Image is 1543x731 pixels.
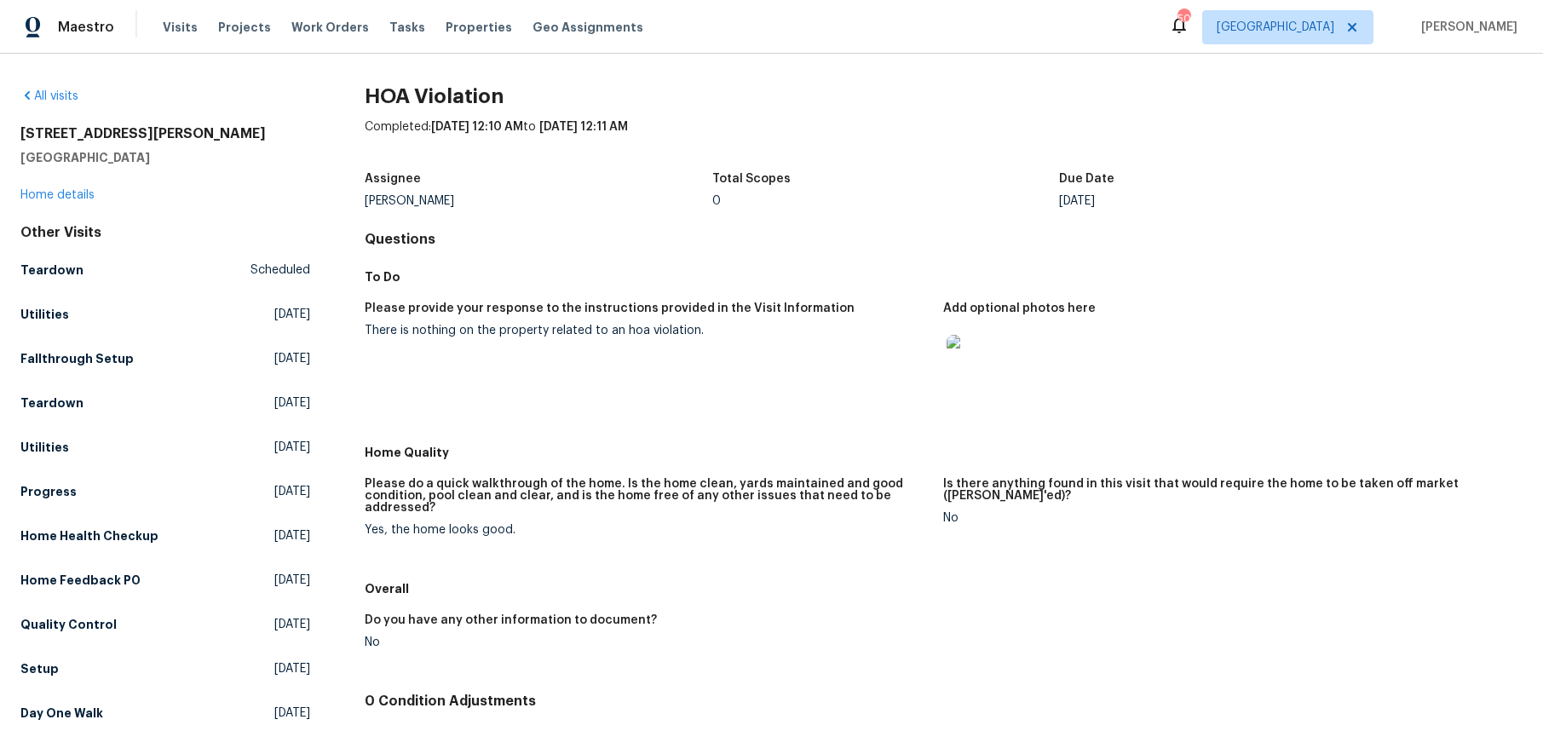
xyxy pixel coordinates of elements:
h5: Home Health Checkup [20,527,158,544]
h5: Progress [20,483,77,500]
span: [DATE] 12:11 AM [539,121,628,133]
span: [DATE] [274,439,310,456]
a: Quality Control[DATE] [20,609,310,640]
span: Properties [446,19,512,36]
span: [DATE] [274,572,310,589]
h5: Please do a quick walkthrough of the home. Is the home clean, yards maintained and good condition... [365,478,930,514]
a: Home Health Checkup[DATE] [20,521,310,551]
a: Utilities[DATE] [20,432,310,463]
span: Projects [218,19,271,36]
h5: Due Date [1059,173,1114,185]
span: Geo Assignments [533,19,643,36]
h5: Overall [365,580,1523,597]
h5: Assignee [365,173,421,185]
h2: HOA Violation [365,88,1523,105]
span: [DATE] [274,616,310,633]
h5: Quality Control [20,616,117,633]
h2: [STREET_ADDRESS][PERSON_NAME] [20,125,310,142]
a: TeardownScheduled [20,255,310,285]
span: [GEOGRAPHIC_DATA] [1217,19,1334,36]
a: Progress[DATE] [20,476,310,507]
h5: Do you have any other information to document? [365,614,657,626]
h5: Total Scopes [712,173,791,185]
div: Other Visits [20,224,310,241]
span: [PERSON_NAME] [1414,19,1517,36]
a: Setup[DATE] [20,653,310,684]
span: Tasks [389,21,425,33]
a: Home details [20,189,95,201]
h5: Utilities [20,439,69,456]
h5: Setup [20,660,59,677]
div: 50 [1177,10,1189,27]
div: No [943,512,1509,524]
h5: Fallthrough Setup [20,350,134,367]
a: Fallthrough Setup[DATE] [20,343,310,374]
span: [DATE] [274,527,310,544]
a: Home Feedback P0[DATE] [20,565,310,596]
a: Day One Walk[DATE] [20,698,310,728]
h5: Utilities [20,306,69,323]
h5: Please provide your response to the instructions provided in the Visit Information [365,302,855,314]
h5: Add optional photos here [943,302,1096,314]
a: All visits [20,90,78,102]
h5: Is there anything found in this visit that would require the home to be taken off market ([PERSON... [943,478,1509,502]
h5: To Do [365,268,1523,285]
span: [DATE] 12:10 AM [431,121,523,133]
span: [DATE] [274,483,310,500]
h5: [GEOGRAPHIC_DATA] [20,149,310,166]
div: [DATE] [1059,195,1407,207]
h5: Teardown [20,394,83,412]
span: [DATE] [274,660,310,677]
span: [DATE] [274,306,310,323]
div: Completed: to [365,118,1523,163]
span: Maestro [58,19,114,36]
span: [DATE] [274,394,310,412]
h5: Home Feedback P0 [20,572,141,589]
div: 0 [712,195,1060,207]
span: [DATE] [274,350,310,367]
a: Teardown[DATE] [20,388,310,418]
span: [DATE] [274,705,310,722]
span: Scheduled [250,262,310,279]
span: Visits [163,19,198,36]
div: No [365,636,930,648]
h4: Questions [365,231,1523,248]
div: [PERSON_NAME] [365,195,712,207]
div: Yes, the home looks good. [365,524,930,536]
h5: Teardown [20,262,83,279]
a: Utilities[DATE] [20,299,310,330]
span: Work Orders [291,19,369,36]
h4: 0 Condition Adjustments [365,693,1523,710]
h5: Home Quality [365,444,1523,461]
div: There is nothing on the property related to an hoa violation. [365,325,930,337]
h5: Day One Walk [20,705,103,722]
